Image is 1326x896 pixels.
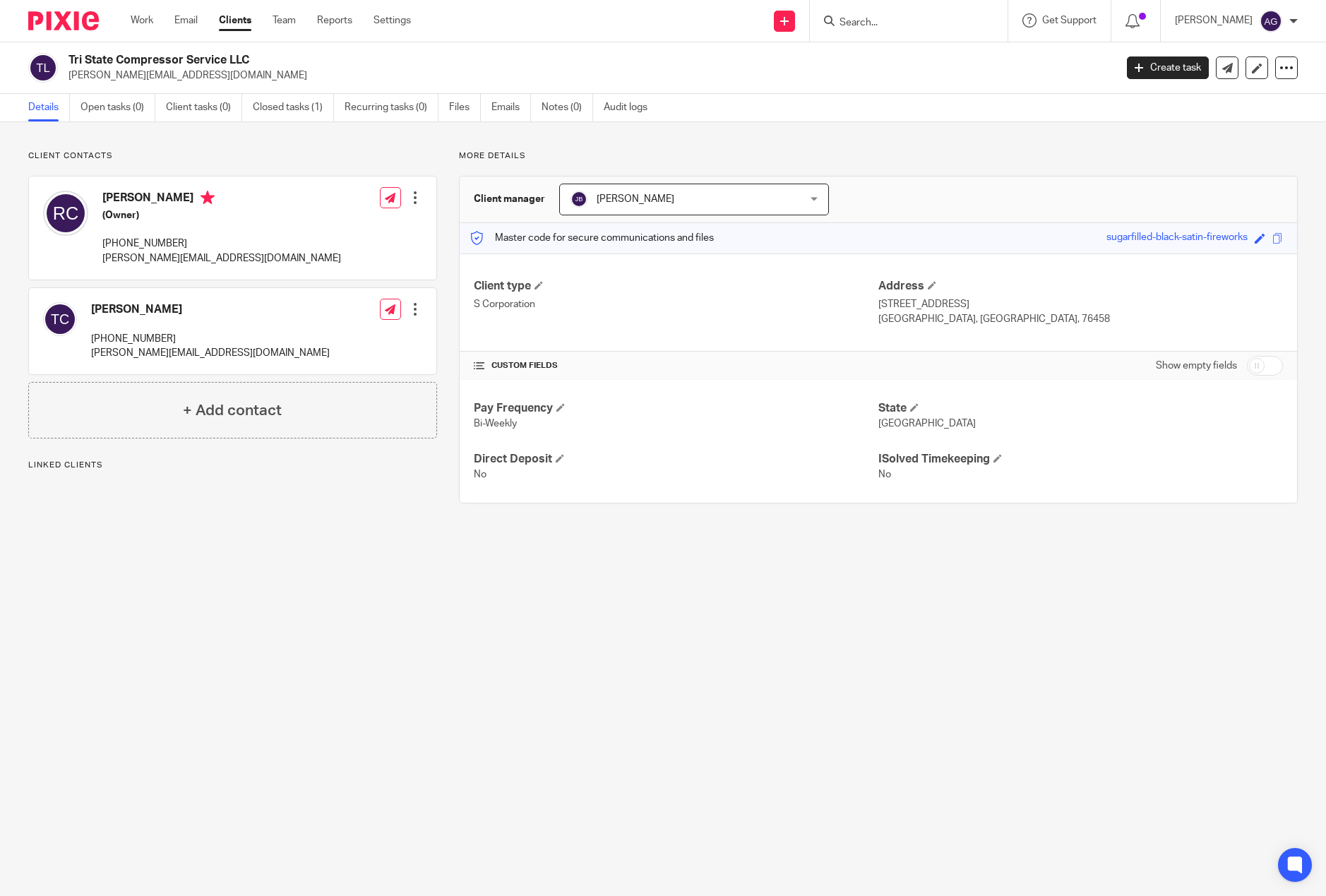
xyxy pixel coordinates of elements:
span: No [474,470,486,479]
h4: ISolved Timekeeping [878,452,1283,467]
img: Pixie [28,11,99,30]
p: [GEOGRAPHIC_DATA], [GEOGRAPHIC_DATA], 76458 [878,312,1283,326]
a: Settings [374,13,411,28]
input: Search [838,17,965,30]
span: Bi-Weekly [474,419,517,429]
a: Open tasks (0) [80,94,155,121]
a: Notes (0) [542,94,593,121]
a: Reports [317,13,352,28]
p: More details [459,150,1298,162]
img: svg%3E [43,191,88,236]
img: svg%3E [28,53,58,83]
h4: Direct Deposit [474,452,878,467]
p: [PERSON_NAME][EMAIL_ADDRESS][DOMAIN_NAME] [91,346,330,360]
p: [PERSON_NAME] [1175,13,1253,28]
h4: Client type [474,279,878,294]
a: Work [131,13,153,28]
span: Get Support [1042,16,1097,25]
span: No [878,470,891,479]
a: Closed tasks (1) [253,94,334,121]
h4: + Add contact [183,400,282,422]
span: [PERSON_NAME] [597,194,674,204]
img: svg%3E [1260,10,1282,32]
h4: CUSTOM FIELDS [474,360,878,371]
h5: (Owner) [102,208,341,222]
p: Client contacts [28,150,437,162]
h4: [PERSON_NAME] [102,191,341,208]
a: Email [174,13,198,28]
p: [PERSON_NAME][EMAIL_ADDRESS][DOMAIN_NAME] [68,68,1106,83]
a: Details [28,94,70,121]
i: Primary [201,191,215,205]
p: [STREET_ADDRESS] [878,297,1283,311]
h3: Client manager [474,192,545,206]
img: svg%3E [571,191,587,208]
h4: Address [878,279,1283,294]
a: Recurring tasks (0) [345,94,438,121]
a: Audit logs [604,94,658,121]
a: Create task [1127,56,1209,79]
a: Files [449,94,481,121]
h4: [PERSON_NAME] [91,302,330,317]
label: Show empty fields [1156,359,1237,373]
p: Master code for secure communications and files [470,231,714,245]
a: Team [273,13,296,28]
p: [PERSON_NAME][EMAIL_ADDRESS][DOMAIN_NAME] [102,251,341,265]
p: [PHONE_NUMBER] [91,332,330,346]
p: Linked clients [28,460,437,471]
a: Client tasks (0) [166,94,242,121]
img: svg%3E [43,302,77,336]
a: Emails [491,94,531,121]
p: [PHONE_NUMBER] [102,237,341,251]
h2: Tri State Compressor Service LLC [68,53,898,68]
span: [GEOGRAPHIC_DATA] [878,419,976,429]
p: S Corporation [474,297,878,311]
div: sugarfilled-black-satin-fireworks [1106,230,1248,246]
a: Clients [219,13,251,28]
h4: State [878,401,1283,416]
h4: Pay Frequency [474,401,878,416]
